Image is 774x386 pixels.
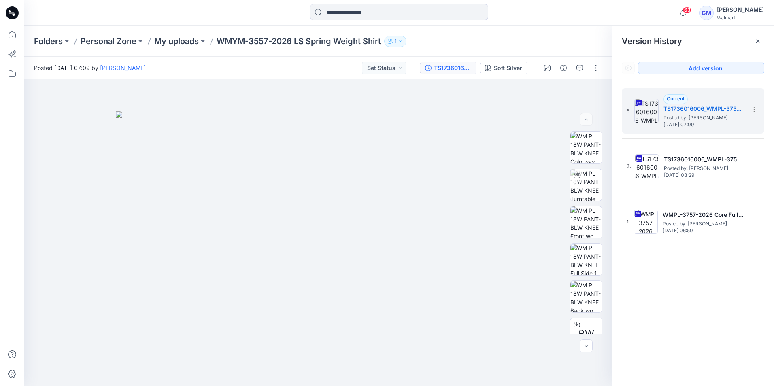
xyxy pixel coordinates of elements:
[570,244,602,275] img: WM PL 18W PANT-BLW KNEE Full Side 1 wo Avatar
[394,37,396,46] p: 1
[434,64,471,72] div: TS1736016006_WMPL-3757-2026 Core Full Length Jegging_Full Coloway
[627,107,631,115] span: 5.
[663,122,744,127] span: [DATE] 07:09
[384,36,406,47] button: 1
[664,164,745,172] span: Posted by: Gayan Mahawithanalage
[570,169,602,201] img: WM PL 18W PANT-BLW KNEE Turntable with Avatar
[667,95,685,102] span: Current
[638,62,764,74] button: Add version
[663,228,744,233] span: [DATE] 06:50
[570,132,602,163] img: WM PL 18W PANT-BLW KNEE Colorway wo Avatar
[627,163,632,170] span: 3.
[34,36,63,47] a: Folders
[663,114,744,122] span: Posted by: Gayan Mahawithanalage
[420,62,476,74] button: TS1736016006_WMPL-3757-2026 Core Full Length Jegging_Full Coloway
[480,62,527,74] button: Soft Silver
[717,5,764,15] div: [PERSON_NAME]
[154,36,199,47] a: My uploads
[622,62,635,74] button: Show Hidden Versions
[116,111,521,386] img: eyJhbGciOiJIUzI1NiIsImtpZCI6IjAiLCJzbHQiOiJzZXMiLCJ0eXAiOiJKV1QifQ.eyJkYXRhIjp7InR5cGUiOiJzdG9yYW...
[100,64,146,71] a: [PERSON_NAME]
[663,220,744,228] span: Posted by: Gayan Mahawithanalage
[578,327,594,341] span: BW
[699,6,714,20] div: GM
[663,104,744,114] h5: TS1736016006_WMPL-3757-2026 Core Full Length Jegging_Full Coloway
[663,210,744,220] h5: WMPL-3757-2026 Core Full Length Jegging_Soft Silver
[634,210,658,234] img: WMPL-3757-2026 Core Full Length Jegging_Soft Silver
[683,7,691,13] span: 63
[570,281,602,312] img: WM PL 18W PANT-BLW KNEE Back wo Avatar
[570,206,602,238] img: WM PL 18W PANT-BLW KNEE Front wo Avatar
[557,62,570,74] button: Details
[34,64,146,72] span: Posted [DATE] 07:09 by
[717,15,764,21] div: Walmart
[664,172,745,178] span: [DATE] 03:29
[755,38,761,45] button: Close
[494,64,522,72] div: Soft Silver
[664,155,745,164] h5: TS1736016006_WMPL-3757-2026 Core Full Length Jegging_Full Colorway
[627,218,630,225] span: 1.
[634,99,659,123] img: TS1736016006_WMPL-3757-2026 Core Full Length Jegging_Full Coloway
[622,36,682,46] span: Version History
[635,154,659,178] img: TS1736016006_WMPL-3757-2026 Core Full Length Jegging_Full Colorway
[81,36,136,47] a: Personal Zone
[217,36,381,47] p: WMYM-3557-2026 LS Spring Weight Shirt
